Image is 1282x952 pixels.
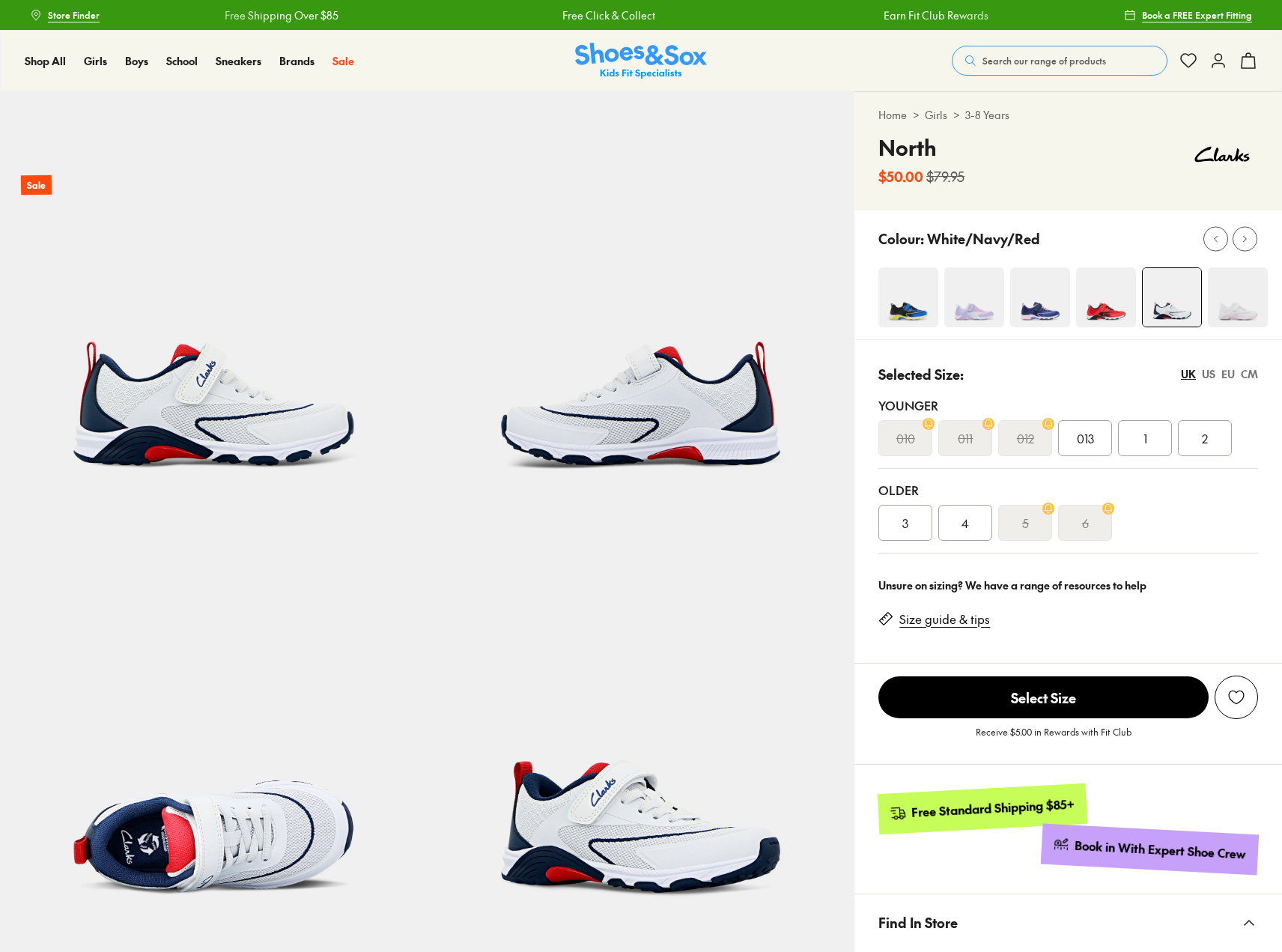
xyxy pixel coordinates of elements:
[958,429,973,447] s: 011
[1076,267,1136,327] img: North Red/Black
[878,228,924,249] p: Colour:
[1241,366,1258,382] div: CM
[1082,514,1089,532] s: 6
[1221,366,1235,382] div: EU
[911,796,1075,821] div: Free Standard Shipping $85+
[216,53,261,69] a: Sneakers
[25,53,66,69] a: Shop All
[878,577,1258,593] div: Unsure on sizing? We have a range of resources to help
[1077,429,1094,447] span: 013
[48,8,100,22] span: Store Finder
[575,43,707,79] a: Shoes & Sox
[878,132,964,163] h4: North
[1010,267,1070,327] img: North Navy/Pink
[166,53,198,69] a: School
[902,514,908,532] span: 3
[224,7,338,23] a: Free Shipping Over $85
[878,481,1258,499] div: Older
[878,107,907,123] a: Home
[878,676,1209,719] button: Select Size
[1202,366,1215,382] div: US
[878,900,958,945] span: Find In Store
[944,267,1004,327] img: North Lilac
[428,519,855,947] img: North White/Navy/Red
[428,91,855,519] img: North White/Navy/Red
[854,894,1282,951] button: Find In Store
[562,7,654,23] a: Free Click & Collect
[961,514,969,532] span: 4
[125,53,148,69] a: Boys
[1142,8,1252,22] span: Book a FREE Expert Fitting
[1143,429,1147,447] span: 1
[1124,1,1252,28] a: Book a FREE Expert Fitting
[899,611,990,628] a: Size guide & tips
[30,1,100,28] a: Store Finder
[1202,429,1208,447] span: 2
[1143,268,1201,327] img: North White/Navy/Red
[878,676,1209,718] span: Select Size
[1186,132,1258,177] img: Vendor logo
[575,43,707,79] img: SNS_Logo_Responsive.svg
[883,7,988,23] a: Earn Fit Club Rewards
[952,46,1167,76] button: Search our range of products
[927,228,1040,249] p: White/Navy/Red
[1208,267,1268,327] img: 4-474693_1
[1075,837,1247,863] div: Book in With Expert Shoe Crew
[878,107,1258,123] div: > >
[925,107,947,123] a: Girls
[279,53,315,69] a: Brands
[896,429,915,447] s: 010
[976,725,1131,752] p: Receive $5.00 in Rewards with Fit Club
[21,175,52,195] p: Sale
[84,53,107,69] a: Girls
[1041,824,1259,876] a: Book in With Expert Shoe Crew
[1215,676,1258,719] button: Add to Wishlist
[1022,514,1029,532] s: 5
[926,166,964,187] s: $79.95
[878,364,964,384] p: Selected Size:
[982,54,1106,67] span: Search our range of products
[878,783,1087,834] a: Free Standard Shipping $85+
[965,107,1009,123] a: 3-8 Years
[332,53,354,69] a: Sale
[1181,366,1196,382] div: UK
[878,396,1258,414] div: Younger
[878,267,938,327] img: North Black/Blue
[1017,429,1034,447] s: 012
[878,166,923,187] b: $50.00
